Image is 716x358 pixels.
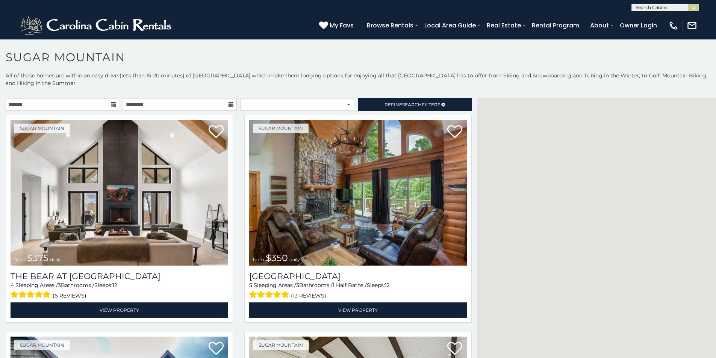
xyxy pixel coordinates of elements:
span: daily [289,257,300,262]
h3: The Bear At Sugar Mountain [11,271,228,281]
span: Search [402,102,422,107]
a: View Property [249,302,467,318]
span: from [253,257,264,262]
a: RefineSearchFilters [358,98,471,111]
div: Sleeping Areas / Bathrooms / Sleeps: [11,281,228,301]
a: The Bear At Sugar Mountain from $375 daily [11,120,228,266]
img: Grouse Moor Lodge [249,120,467,266]
div: Sleeping Areas / Bathrooms / Sleeps: [249,281,467,301]
span: 12 [112,282,117,289]
a: Sugar Mountain [253,340,309,350]
img: The Bear At Sugar Mountain [11,120,228,266]
a: Add to favorites [209,124,224,140]
a: [GEOGRAPHIC_DATA] [249,271,467,281]
img: phone-regular-white.png [668,20,679,31]
span: $350 [266,252,288,263]
a: Local Area Guide [421,19,480,32]
span: 5 [249,282,252,289]
a: Sugar Mountain [14,340,70,350]
a: Rental Program [528,19,583,32]
span: from [14,257,26,262]
a: Sugar Mountain [253,124,309,133]
img: White-1-2.png [19,14,175,37]
h3: Grouse Moor Lodge [249,271,467,281]
img: mail-regular-white.png [687,20,697,31]
span: 4 [11,282,14,289]
span: daily [50,257,61,262]
a: View Property [11,302,228,318]
a: Add to favorites [447,124,462,140]
a: Grouse Moor Lodge from $350 daily [249,120,467,266]
a: Add to favorites [209,341,224,357]
a: The Bear At [GEOGRAPHIC_DATA] [11,271,228,281]
span: (13 reviews) [291,291,326,301]
span: 1 Half Baths / [333,282,367,289]
span: Refine Filters [384,102,440,107]
span: 12 [385,282,390,289]
a: Browse Rentals [363,19,417,32]
a: My Favs [319,21,356,30]
a: Add to favorites [447,341,462,357]
span: My Favs [330,21,354,30]
span: (6 reviews) [53,291,86,301]
a: Sugar Mountain [14,124,70,133]
a: Real Estate [483,19,525,32]
a: About [586,19,613,32]
span: $375 [27,252,48,263]
a: Owner Login [616,19,661,32]
span: 3 [58,282,61,289]
span: 3 [296,282,299,289]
